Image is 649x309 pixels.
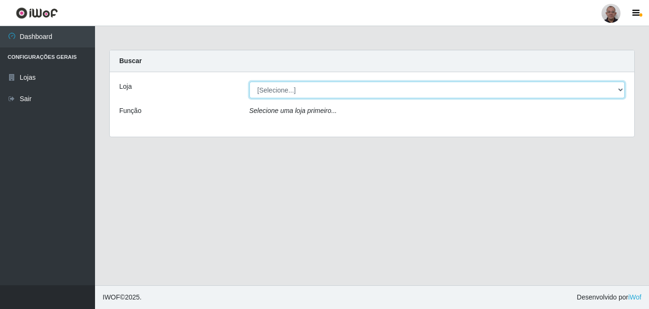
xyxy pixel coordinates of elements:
[119,82,132,92] label: Loja
[119,106,142,116] label: Função
[16,7,58,19] img: CoreUI Logo
[103,292,142,302] span: © 2025 .
[103,293,120,301] span: IWOF
[119,57,142,65] strong: Buscar
[577,292,641,302] span: Desenvolvido por
[249,107,337,114] i: Selecione uma loja primeiro...
[628,293,641,301] a: iWof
